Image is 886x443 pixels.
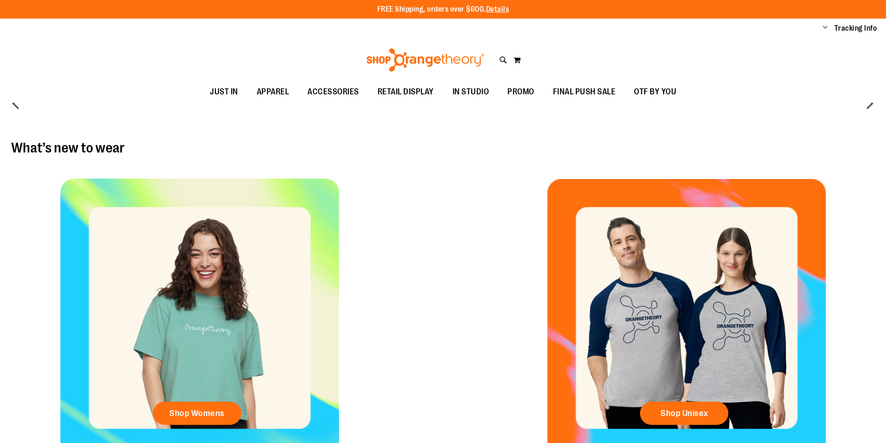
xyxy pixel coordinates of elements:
[486,5,509,13] a: Details
[553,81,616,102] span: FINAL PUSH SALE
[210,81,238,102] span: JUST IN
[660,408,708,418] span: Shop Unisex
[634,81,676,102] span: OTF BY YOU
[378,81,434,102] span: RETAIL DISPLAY
[169,408,225,418] span: Shop Womens
[507,81,534,102] span: PROMO
[11,140,875,155] h2: What’s new to wear
[257,81,289,102] span: APPAREL
[365,48,486,72] img: Shop Orangetheory
[640,402,728,425] a: Shop Unisex
[834,23,877,33] a: Tracking Info
[307,81,359,102] span: ACCESSORIES
[7,94,26,112] button: prev
[377,4,509,15] p: FREE Shipping, orders over $600.
[860,94,879,112] button: next
[153,402,241,425] a: Shop Womens
[453,81,489,102] span: IN STUDIO
[823,24,827,33] button: Account menu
